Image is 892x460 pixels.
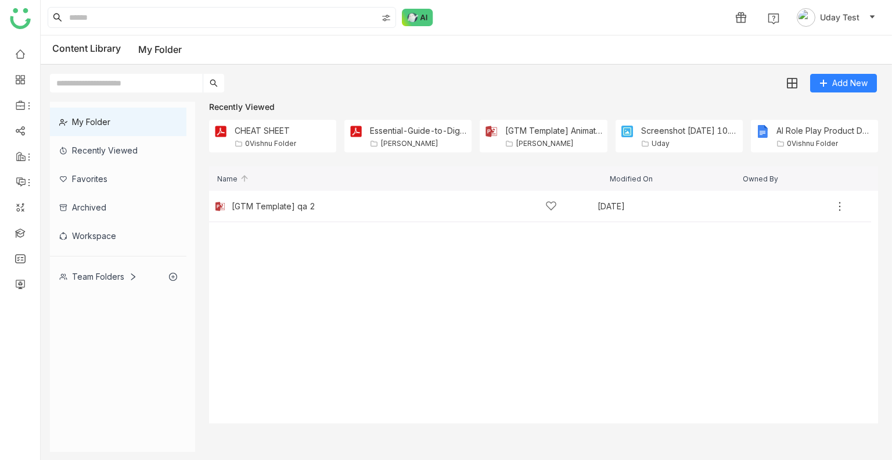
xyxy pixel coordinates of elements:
img: folder.svg [370,140,378,148]
div: [DATE] [598,202,718,211]
button: Add New [810,74,877,92]
div: My Folder [50,108,186,136]
img: arrow-up.svg [240,174,249,183]
img: avatar [797,8,815,27]
div: [PERSON_NAME] [380,139,438,148]
img: Folder [484,124,498,138]
a: [GTM Template] qa 2 [232,202,315,211]
div: Uday [652,139,670,148]
img: logo [10,8,31,29]
div: AI Role Play Product Documentation new [776,126,873,135]
img: pptx.svg [214,201,226,212]
div: Essential-Guide-to-Digital-Sales-Room [370,126,467,135]
div: [PERSON_NAME] [516,139,574,148]
div: Workspace [50,222,186,250]
img: folder.svg [776,140,785,148]
div: Recently Viewed [50,136,186,165]
div: 0Vishnu Folder [245,139,296,148]
img: folder.svg [641,140,649,148]
span: Modified On [610,175,653,183]
a: My Folder [138,44,182,55]
div: 0Vishnu Folder [787,139,838,148]
img: Folder [756,124,769,138]
div: Recently Viewed [209,102,878,112]
div: Screenshot [DATE] 10.42.27 AM [641,126,738,135]
img: Folder [349,124,363,138]
img: search-type.svg [382,13,391,23]
button: Uday Test [794,8,878,27]
div: Favorites [50,165,186,193]
span: Add New [832,77,868,90]
div: CHEAT SHEET [235,126,296,135]
div: Content Library [52,42,182,57]
div: Archived [50,193,186,222]
img: Folder [214,124,228,138]
span: Uday Test [820,11,859,24]
div: [GTM Template] Animated_PPTX [505,126,602,135]
img: ask-buddy-normal.svg [402,9,433,26]
img: folder.svg [235,140,243,148]
span: Owned By [743,175,778,183]
img: help.svg [768,13,779,24]
div: Team Folders [59,272,137,281]
img: grid.svg [787,78,797,88]
img: Folder [620,124,634,138]
span: Name [211,175,249,183]
img: folder.svg [505,140,513,148]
